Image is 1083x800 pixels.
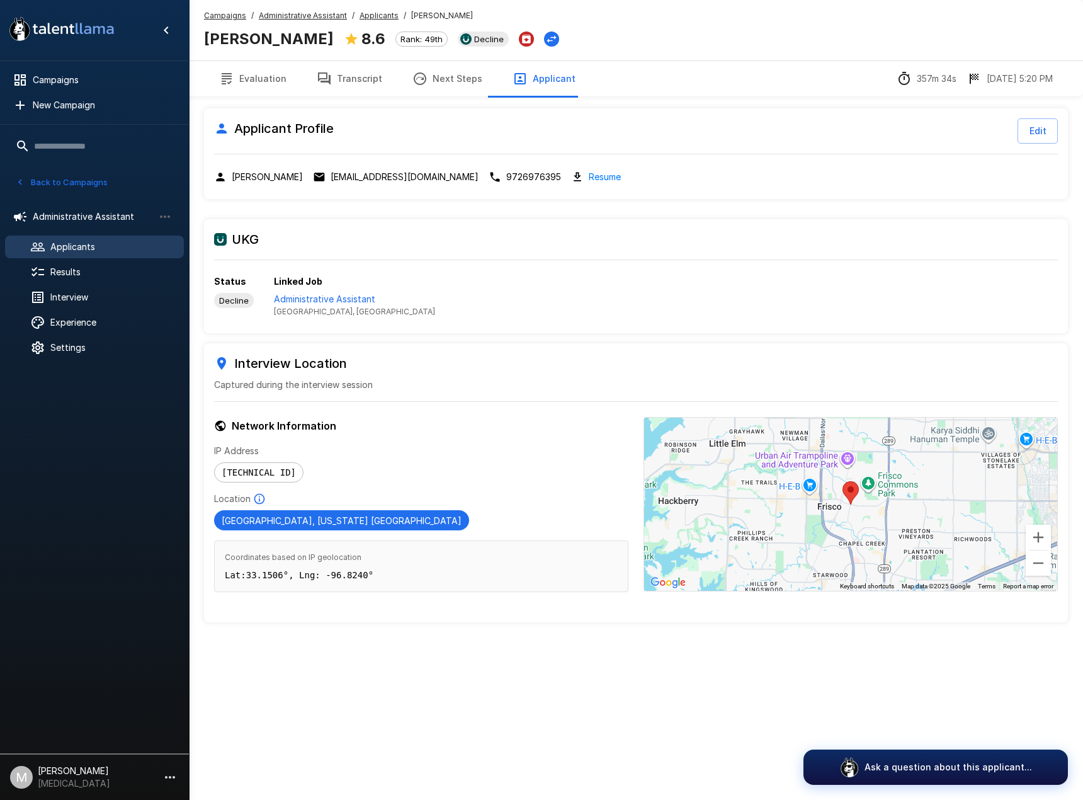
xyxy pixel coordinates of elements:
span: [GEOGRAPHIC_DATA], [GEOGRAPHIC_DATA] [274,306,435,318]
span: / [404,9,406,22]
h6: Network Information [214,417,628,435]
button: Transcript [302,61,397,96]
img: ukg_logo.jpeg [460,33,472,45]
div: Download resume [571,169,621,184]
span: [TECHNICAL_ID] [215,467,303,477]
span: Decline [214,295,254,306]
button: Evaluation [204,61,302,96]
span: Map data ©2025 Google [902,583,970,590]
b: Status [214,276,246,287]
span: [GEOGRAPHIC_DATA], [US_STATE] [GEOGRAPHIC_DATA] [214,515,469,526]
button: Zoom out [1026,551,1051,576]
div: Click to copy [313,171,479,183]
b: Linked Job [274,276,322,287]
p: Lat: 33.1506 °, Lng: -96.8240 ° [225,569,618,581]
button: Keyboard shortcuts [840,582,894,591]
button: Change Stage [544,31,559,47]
span: / [352,9,354,22]
p: [PERSON_NAME] [232,171,303,183]
p: IP Address [214,445,628,457]
p: [EMAIL_ADDRESS][DOMAIN_NAME] [331,171,479,183]
button: Edit [1018,118,1058,144]
div: View profile in UKG [458,31,509,47]
a: Open this area in Google Maps (opens a new window) [647,574,689,591]
div: Click to copy [489,171,561,183]
a: Terms (opens in new tab) [978,583,995,590]
u: Campaigns [204,11,246,20]
button: Next Steps [397,61,497,96]
div: View profile in UKG [214,293,254,308]
b: 8.6 [361,30,385,48]
p: Administrative Assistant [274,293,435,306]
div: Click to copy [214,171,303,183]
p: 9726976395 [506,171,561,183]
u: Administrative Assistant [259,11,347,20]
a: View job in UKG [274,293,435,318]
h6: Applicant Profile [214,118,334,139]
h6: Interview Location [214,353,1058,374]
b: [PERSON_NAME] [204,30,334,48]
div: The time between starting and completing the interview [897,71,956,86]
u: Applicants [360,11,399,20]
p: Captured during the interview session [214,379,1058,391]
svg: Based on IP Address and not guaranteed to be accurate [253,493,266,505]
img: ukg_logo.jpeg [214,233,227,246]
div: The date and time when the interview was completed [967,71,1053,86]
p: 357m 34s [917,72,956,85]
span: Rank: 49th [396,34,447,44]
img: Google [647,574,689,591]
span: [PERSON_NAME] [411,9,473,22]
p: [DATE] 5:20 PM [987,72,1053,85]
span: Decline [469,34,509,44]
p: Location [214,493,251,505]
button: Applicant [497,61,591,96]
span: / [251,9,254,22]
h6: UKG [214,229,1058,249]
span: Coordinates based on IP geolocation [225,551,618,564]
button: Zoom in [1026,525,1051,550]
a: Resume [589,169,621,184]
button: Archive Applicant [519,31,534,47]
a: Report a map error [1003,583,1053,590]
